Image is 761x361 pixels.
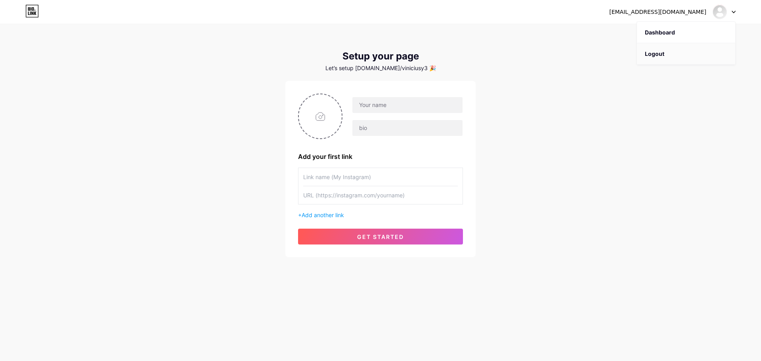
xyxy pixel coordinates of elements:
[352,97,463,113] input: Your name
[298,211,463,219] div: +
[303,168,458,186] input: Link name (My Instagram)
[637,22,735,43] a: Dashboard
[352,120,463,136] input: bio
[285,51,476,62] div: Setup your page
[302,212,344,218] span: Add another link
[298,152,463,161] div: Add your first link
[303,186,458,204] input: URL (https://instagram.com/yourname)
[357,233,404,240] span: get started
[298,229,463,244] button: get started
[285,65,476,71] div: Let’s setup [DOMAIN_NAME]/viniciusy3 🎉
[637,43,735,65] li: Logout
[609,8,706,16] div: [EMAIL_ADDRESS][DOMAIN_NAME]
[712,4,727,19] img: Vinicius Oliveira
